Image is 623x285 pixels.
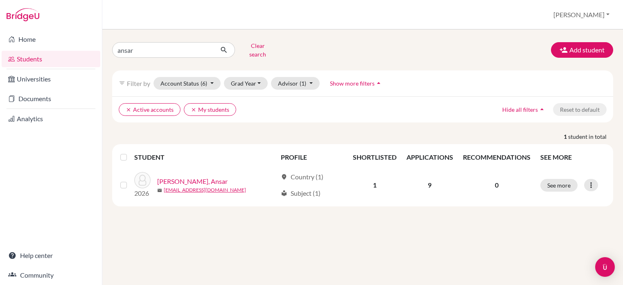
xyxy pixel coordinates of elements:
img: Akanayev, Ansar [134,172,151,188]
a: [PERSON_NAME], Ansar [157,176,228,186]
img: Bridge-U [7,8,39,21]
button: Advisor(1) [271,77,320,90]
button: [PERSON_NAME] [550,7,613,23]
span: Filter by [127,79,150,87]
a: Help center [2,247,100,264]
div: Country (1) [281,172,323,182]
a: Community [2,267,100,283]
span: local_library [281,190,287,197]
span: Show more filters [330,80,375,87]
span: mail [157,188,162,193]
i: clear [191,107,196,113]
span: Hide all filters [502,106,538,113]
td: 9 [402,167,458,203]
th: SEE MORE [535,147,610,167]
i: arrow_drop_up [375,79,383,87]
span: student in total [568,132,613,141]
button: Show more filtersarrow_drop_up [323,77,390,90]
th: APPLICATIONS [402,147,458,167]
i: filter_list [119,80,125,86]
a: [EMAIL_ADDRESS][DOMAIN_NAME] [164,186,246,194]
button: Add student [551,42,613,58]
a: Analytics [2,111,100,127]
th: STUDENT [134,147,276,167]
i: clear [126,107,131,113]
div: Open Intercom Messenger [595,257,615,277]
button: Reset to default [553,103,607,116]
p: 2026 [134,188,151,198]
th: RECOMMENDATIONS [458,147,535,167]
a: Home [2,31,100,47]
button: Grad Year [224,77,268,90]
button: clearMy students [184,103,236,116]
th: SHORTLISTED [348,147,402,167]
span: (6) [201,80,207,87]
p: 0 [463,180,530,190]
a: Students [2,51,100,67]
i: arrow_drop_up [538,105,546,113]
span: location_on [281,174,287,180]
button: Hide all filtersarrow_drop_up [495,103,553,116]
div: Subject (1) [281,188,321,198]
strong: 1 [564,132,568,141]
button: clearActive accounts [119,103,181,116]
td: 1 [348,167,402,203]
input: Find student by name... [112,42,214,58]
button: See more [540,179,578,192]
th: PROFILE [276,147,348,167]
button: Clear search [235,39,280,61]
span: (1) [300,80,306,87]
a: Universities [2,71,100,87]
button: Account Status(6) [153,77,221,90]
a: Documents [2,90,100,107]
